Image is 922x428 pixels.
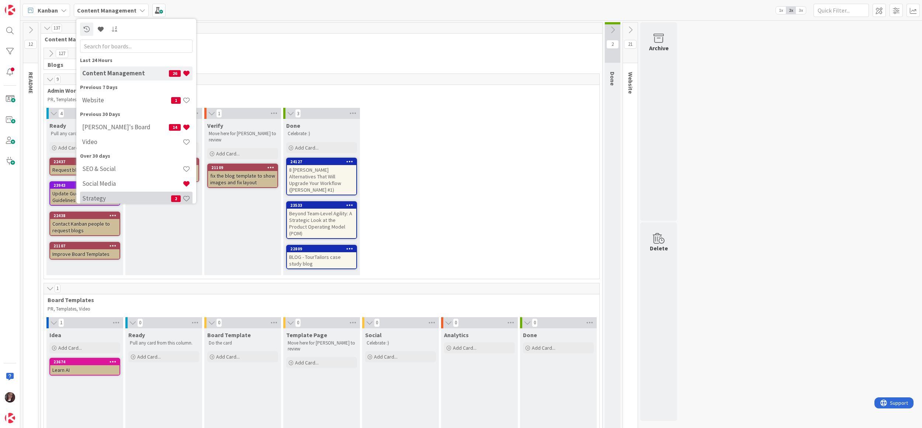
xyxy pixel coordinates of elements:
div: fix the blog template to show images and fix layout [208,171,277,187]
div: 23674 [50,359,119,365]
span: Add Card... [532,345,555,351]
span: Blogs [48,61,111,68]
div: 21107Improve Board Templates [50,243,119,259]
span: 127 [56,49,68,58]
p: Move here for [PERSON_NAME] to review [209,131,277,143]
div: 21107 [50,243,119,249]
span: 0 [532,318,538,327]
div: Over 30 days [80,152,193,160]
span: 26 [169,70,181,77]
span: Ready [49,122,66,129]
span: README [27,72,35,94]
div: 22438 [53,213,119,218]
span: Add Card... [216,353,240,360]
h4: Strategy [82,195,171,202]
b: Content Management [77,7,136,14]
h4: Content Management [82,69,169,77]
input: Quick Filter... [814,4,869,17]
span: Verify [207,122,223,129]
span: Ready [128,331,145,339]
span: 0 [453,318,459,327]
span: Template Page [286,331,327,339]
span: Idea [49,331,61,339]
div: 23943 [50,182,119,189]
div: 23533 [287,202,356,209]
span: 2 [171,195,181,202]
p: Do the card [209,340,277,346]
div: Contact Kanban people to request blogs [50,219,119,235]
div: 22438Contact Kanban people to request blogs [50,212,119,235]
div: 22809 [290,246,356,251]
div: Archive [649,44,669,52]
span: Add Card... [58,345,82,351]
span: Done [523,331,537,339]
span: Website [627,72,634,94]
div: 21109fix the blog template to show images and fix layout [208,164,277,187]
h4: Social Media [82,180,183,187]
div: Update Guest Blogger Guidelines Page [50,189,119,205]
span: 0 [137,318,143,327]
span: Add Card... [216,150,240,157]
input: Search for boards... [80,40,193,53]
span: 0 [295,318,301,327]
span: Add Card... [58,144,82,151]
div: 21109 [208,164,277,171]
span: 2x [786,7,796,14]
span: Done [286,122,300,129]
p: Pull any card from this column. [130,340,198,346]
span: 1x [776,7,786,14]
div: 22437 [53,159,119,164]
div: 23674 [53,359,119,364]
div: 24127 [290,159,356,164]
span: 21 [624,40,637,49]
div: 22437 [50,158,119,165]
div: Request blogs from Partners [50,165,119,175]
span: Board Template [207,331,251,339]
span: 3 [295,109,301,118]
span: Done [609,72,616,86]
div: 22437Request blogs from Partners [50,158,119,175]
p: Pull any card from this column. [51,131,119,137]
p: Move here for [PERSON_NAME] to review [288,340,356,352]
div: Previous 7 Days [80,83,193,91]
div: Delete [650,244,668,253]
span: 2 [606,40,619,49]
span: Board Templates [48,296,590,304]
span: 4 [58,109,64,118]
span: Add Card... [137,353,161,360]
span: Social [365,331,382,339]
div: Improve Board Templates [50,249,119,259]
div: 23674Learn AI [50,359,119,375]
p: Celebrate :) [288,131,356,137]
span: 1 [58,318,64,327]
span: Content Management [45,35,593,43]
span: Add Card... [295,144,319,151]
span: 0 [216,318,222,327]
div: Beyond Team-Level Agility: A Strategic Look at the Product Operating Model (POM) [287,209,356,238]
h4: SEO & Social [82,165,183,172]
span: 137 [52,24,62,32]
div: 22809BLOG - TourTailors case study blog [287,246,356,268]
img: avatar [5,413,15,423]
p: Celebrate :) [367,340,434,346]
h4: Video [82,138,183,145]
span: 1 [171,97,181,104]
p: PR, Templates, Video [48,97,596,103]
span: 1 [216,109,222,118]
div: Previous 30 Days [80,110,193,118]
div: 21107 [53,243,119,249]
span: 12 [24,40,37,49]
span: Support [15,1,34,10]
span: 0 [374,318,380,327]
img: Visit kanbanzone.com [5,5,15,15]
div: 22438 [50,212,119,219]
span: Admin Work [48,87,590,94]
div: 8 [PERSON_NAME] Alternatives That Will Upgrade Your Workflow ([PERSON_NAME] #1) [287,165,356,195]
div: Learn AI [50,365,119,375]
span: Kanban [38,6,58,15]
div: 21109 [211,165,277,170]
span: 9 [55,75,60,84]
div: 22809 [287,246,356,252]
p: PR, Templates, Video [48,306,596,312]
div: 23533 [290,203,356,208]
